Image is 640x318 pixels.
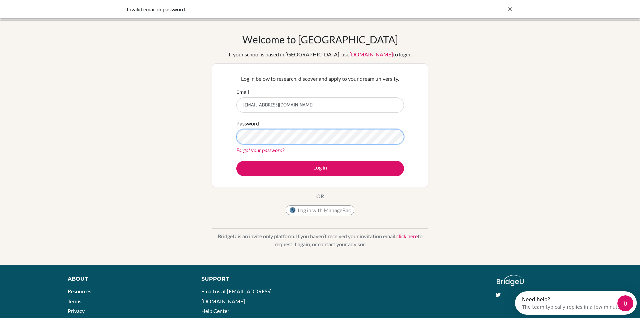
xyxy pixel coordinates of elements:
[212,232,428,248] p: BridgeU is an invite only platform. If you haven’t received your invitation email, to request it ...
[236,147,284,153] a: Forgot your password?
[236,75,404,83] p: Log in below to research, discover and apply to your dream university.
[68,275,186,283] div: About
[236,161,404,176] button: Log in
[236,119,259,127] label: Password
[201,288,272,304] a: Email us at [EMAIL_ADDRESS][DOMAIN_NAME]
[396,233,418,239] a: click here
[68,298,81,304] a: Terms
[236,88,249,96] label: Email
[68,308,85,314] a: Privacy
[497,275,524,286] img: logo_white@2x-f4f0deed5e89b7ecb1c2cc34c3e3d731f90f0f143d5ea2071677605dd97b5244.png
[68,288,91,294] a: Resources
[617,295,633,311] iframe: Intercom live chat
[7,6,109,11] div: Need help?
[286,205,354,215] button: Log in with ManageBac
[201,275,312,283] div: Support
[515,291,637,315] iframe: Intercom live chat discovery launcher
[349,51,393,57] a: [DOMAIN_NAME]
[316,192,324,200] p: OR
[7,11,109,18] div: The team typically replies in a few minutes.
[201,308,229,314] a: Help Center
[3,3,129,21] div: Open Intercom Messenger
[242,33,398,45] h1: Welcome to [GEOGRAPHIC_DATA]
[229,50,411,58] div: If your school is based in [GEOGRAPHIC_DATA], use to login.
[127,5,413,13] div: Invalid email or password.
